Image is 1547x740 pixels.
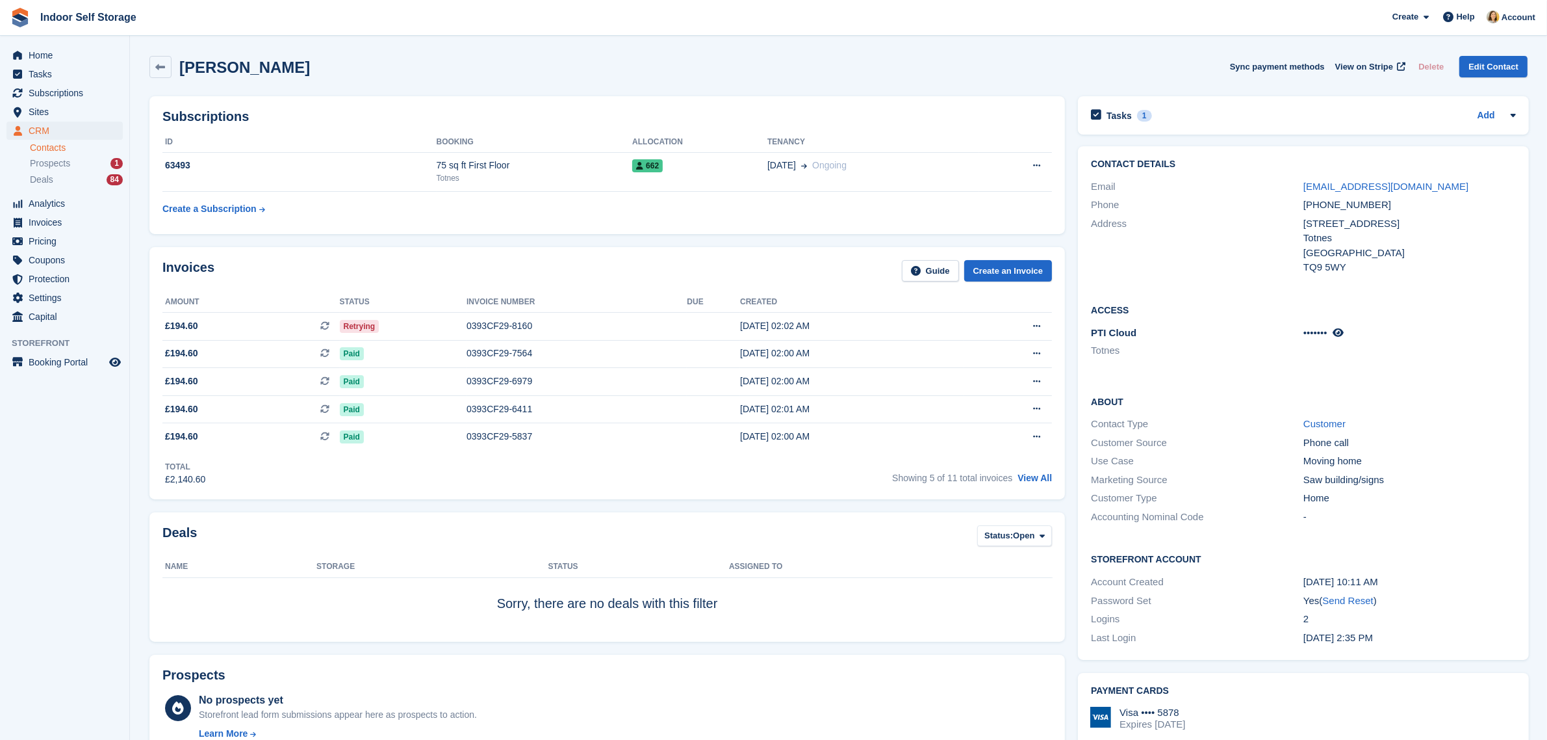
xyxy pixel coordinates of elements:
[1137,110,1152,122] div: 1
[29,84,107,102] span: Subscriptions
[1303,594,1516,609] div: Yes
[110,158,123,169] div: 1
[6,46,123,64] a: menu
[30,174,53,186] span: Deals
[467,292,687,313] th: Invoice number
[1457,10,1475,23] span: Help
[1320,595,1377,606] span: ( )
[1091,179,1303,194] div: Email
[107,174,123,185] div: 84
[1091,631,1303,646] div: Last Login
[984,529,1013,542] span: Status:
[162,132,437,153] th: ID
[35,7,142,28] a: Indoor Self Storage
[6,103,123,121] a: menu
[1413,56,1449,77] button: Delete
[199,708,477,722] div: Storefront lead form submissions appear here as prospects to action.
[1303,198,1516,213] div: [PHONE_NUMBER]
[30,142,123,154] a: Contacts
[467,319,687,333] div: 0393CF29-8160
[632,159,663,172] span: 662
[1330,56,1409,77] a: View on Stripe
[1459,56,1528,77] a: Edit Contact
[1091,303,1516,316] h2: Access
[29,103,107,121] span: Sites
[316,557,548,577] th: Storage
[29,213,107,231] span: Invoices
[162,202,257,216] div: Create a Subscription
[162,292,340,313] th: Amount
[1392,10,1418,23] span: Create
[1017,473,1052,483] a: View All
[162,260,214,282] h2: Invoices
[1119,719,1185,730] div: Expires [DATE]
[1303,491,1516,506] div: Home
[740,292,964,313] th: Created
[340,430,364,443] span: Paid
[1303,575,1516,590] div: [DATE] 10:11 AM
[1303,418,1346,429] a: Customer
[437,132,633,153] th: Booking
[632,132,767,153] th: Allocation
[1091,436,1303,451] div: Customer Source
[107,354,123,370] a: Preview store
[1303,217,1516,231] div: [STREET_ADDRESS]
[740,430,964,443] div: [DATE] 02:00 AM
[1119,707,1185,719] div: Visa •••• 5878
[6,194,123,213] a: menu
[1230,56,1325,77] button: Sync payment methods
[467,375,687,388] div: 0393CF29-6979
[29,289,107,307] span: Settings
[1091,552,1516,565] h2: Storefront Account
[1303,454,1516,469] div: Moving home
[740,347,964,360] div: [DATE] 02:00 AM
[162,557,316,577] th: Name
[740,319,964,333] div: [DATE] 02:02 AM
[1303,510,1516,525] div: -
[162,525,197,549] h2: Deals
[740,375,964,388] div: [DATE] 02:00 AM
[1091,594,1303,609] div: Password Set
[6,122,123,140] a: menu
[165,319,198,333] span: £194.60
[6,251,123,269] a: menu
[165,347,198,360] span: £194.60
[1106,110,1132,122] h2: Tasks
[29,65,107,83] span: Tasks
[199,693,477,708] div: No prospects yet
[1013,529,1034,542] span: Open
[165,430,198,443] span: £194.60
[1091,510,1303,525] div: Accounting Nominal Code
[340,347,364,360] span: Paid
[767,159,796,172] span: [DATE]
[1091,612,1303,627] div: Logins
[548,557,730,577] th: Status
[1091,491,1303,506] div: Customer Type
[1091,217,1303,275] div: Address
[964,260,1053,282] a: Create an Invoice
[165,473,205,486] div: £2,140.60
[437,172,633,184] div: Totnes
[467,430,687,443] div: 0393CF29-5837
[162,668,225,683] h2: Prospects
[340,292,467,313] th: Status
[729,557,1052,577] th: Assigned to
[812,160,847,170] span: Ongoing
[6,353,123,371] a: menu
[10,8,30,27] img: stora-icon-8386f47178a22dfd0bd8f6a31ec36ba5ce8667c1dd55bd0f319d3a0aa187defe.svg
[340,403,364,416] span: Paid
[162,197,265,221] a: Create a Subscription
[902,260,959,282] a: Guide
[162,159,437,172] div: 63493
[12,337,129,350] span: Storefront
[165,461,205,473] div: Total
[1303,436,1516,451] div: Phone call
[1090,707,1111,728] img: Visa Logo
[29,194,107,213] span: Analytics
[29,270,107,288] span: Protection
[1091,686,1516,696] h2: Payment cards
[977,525,1052,547] button: Status: Open
[29,232,107,250] span: Pricing
[30,157,123,170] a: Prospects 1
[1091,159,1516,170] h2: Contact Details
